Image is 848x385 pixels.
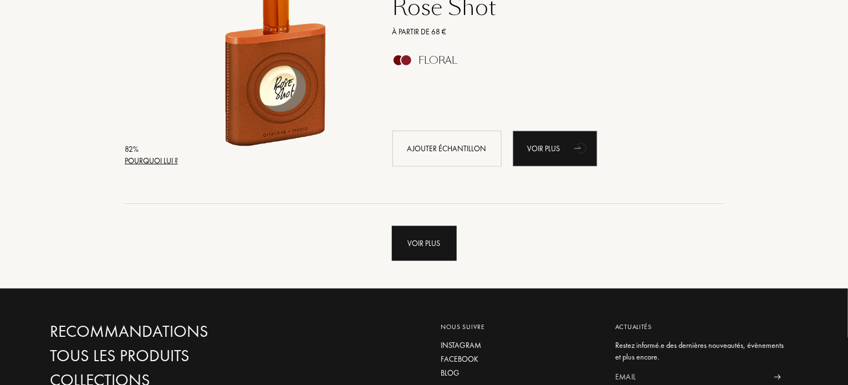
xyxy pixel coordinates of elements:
a: Tous les produits [50,346,288,366]
div: Restez informé.e des dernières nouveautés, évènements et plus encore. [615,340,790,363]
div: Actualités [615,322,790,332]
a: Blog [441,367,599,379]
div: Floral [419,54,458,66]
a: Floral [384,58,707,69]
div: 82 % [125,143,178,155]
a: À partir de 68 € [384,26,707,38]
a: Facebook [441,353,599,365]
div: Nous suivre [441,322,599,332]
div: Ajouter échantillon [392,131,502,167]
a: Instagram [441,340,599,351]
a: Recommandations [50,322,288,341]
a: Voir plusanimation [513,131,597,167]
div: Voir plus [392,226,457,261]
div: animation [570,137,592,159]
img: news_send.svg [774,374,781,380]
div: Pourquoi lui ? [125,155,178,167]
div: Voir plus [513,131,597,167]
